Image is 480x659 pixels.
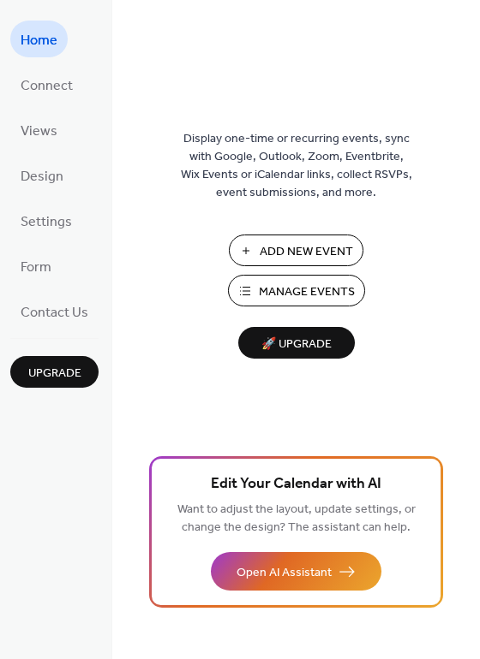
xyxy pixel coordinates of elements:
[259,283,355,301] span: Manage Events
[177,498,416,539] span: Want to adjust the layout, update settings, or change the design? The assistant can help.
[229,235,363,266] button: Add New Event
[211,472,381,496] span: Edit Your Calendar with AI
[21,254,51,281] span: Form
[10,21,68,57] a: Home
[21,27,57,54] span: Home
[28,365,81,383] span: Upgrade
[21,300,88,326] span: Contact Us
[10,157,74,193] a: Design
[21,209,72,235] span: Settings
[21,118,57,145] span: Views
[10,293,99,329] a: Contact Us
[237,564,332,582] span: Open AI Assistant
[10,247,62,284] a: Form
[238,327,355,359] button: 🚀 Upgrade
[21,163,63,190] span: Design
[249,333,345,356] span: 🚀 Upgrade
[10,356,99,388] button: Upgrade
[10,202,82,239] a: Settings
[21,73,73,99] span: Connect
[181,130,412,202] span: Display one-time or recurring events, sync with Google, Outlook, Zoom, Eventbrite, Wix Events or ...
[10,111,68,148] a: Views
[10,66,83,103] a: Connect
[211,552,381,591] button: Open AI Assistant
[260,243,353,261] span: Add New Event
[228,275,365,306] button: Manage Events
